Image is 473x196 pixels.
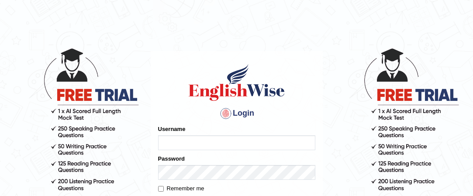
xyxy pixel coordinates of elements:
label: Password [158,155,185,163]
input: Remember me [158,186,164,192]
label: Remember me [158,184,204,193]
label: Username [158,125,186,133]
img: Logo of English Wise sign in for intelligent practice with AI [187,63,287,102]
h4: Login [158,107,315,120]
